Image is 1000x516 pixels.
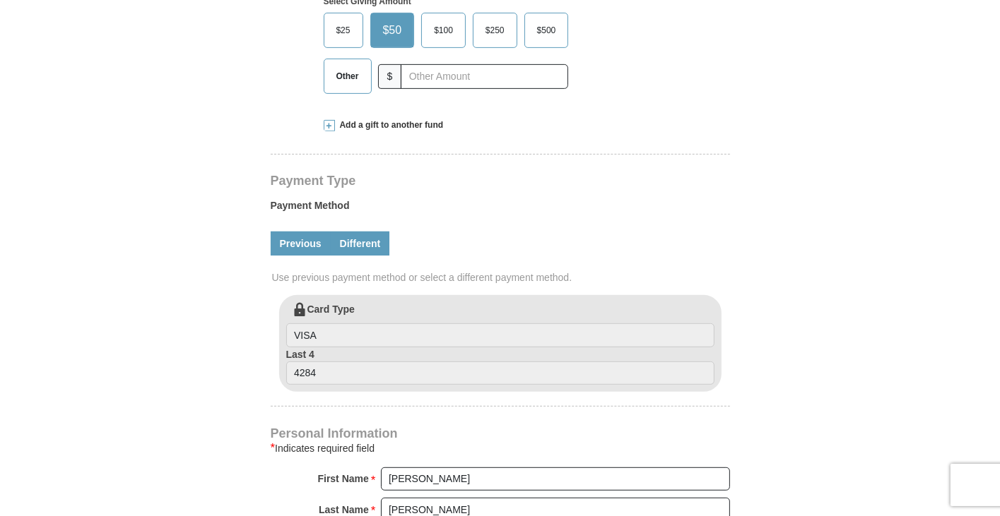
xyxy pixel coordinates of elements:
span: $25 [329,20,358,41]
label: Card Type [286,302,714,347]
label: Payment Method [271,198,730,220]
span: $100 [427,20,460,41]
span: Use previous payment method or select a different payment method. [272,270,731,284]
label: Last 4 [286,347,714,385]
span: Add a gift to another fund [335,119,444,131]
a: Previous [271,232,331,256]
input: Card Type [286,323,714,347]
span: $ [378,64,402,89]
input: Other Amount [401,64,568,89]
h4: Personal Information [271,428,730,439]
span: $500 [530,20,563,41]
span: Other [329,66,366,87]
a: Different [331,232,390,256]
strong: First Name [318,469,369,488]
div: Indicates required field [271,440,730,457]
h4: Payment Type [271,175,730,186]
span: $250 [478,20,512,41]
input: Last 4 [286,361,714,385]
span: $50 [376,20,409,41]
